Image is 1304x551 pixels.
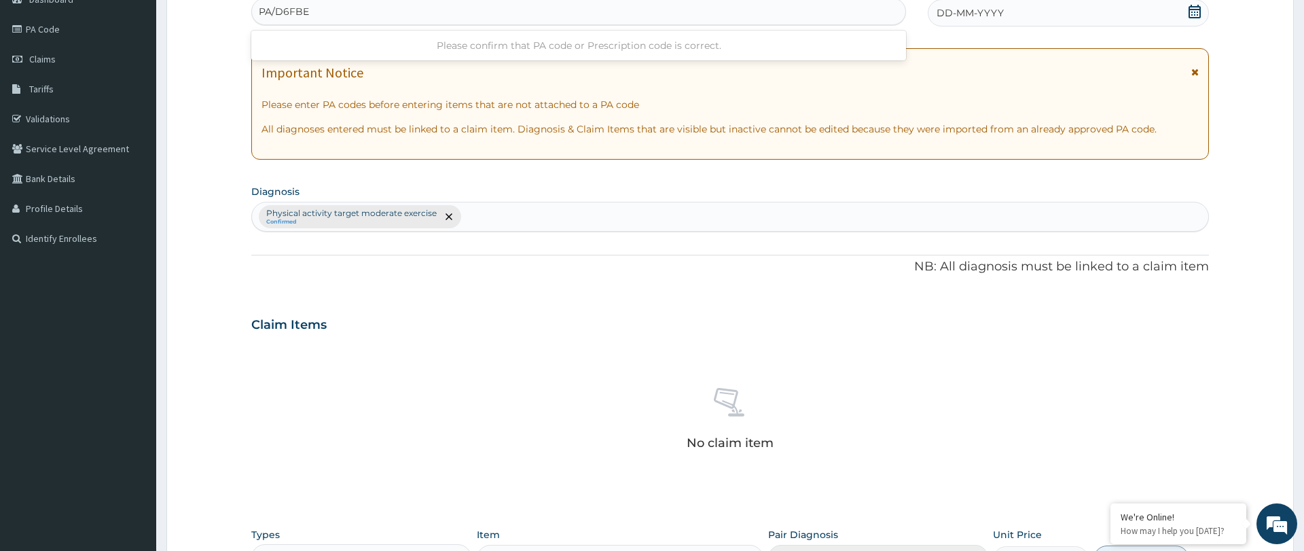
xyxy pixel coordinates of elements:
label: Types [251,529,280,541]
p: No claim item [687,436,774,450]
div: Please confirm that PA code or Prescription code is correct. [251,33,906,58]
div: Minimize live chat window [223,7,255,39]
p: How may I help you today? [1121,525,1236,537]
h1: Important Notice [261,65,363,80]
span: Tariffs [29,83,54,95]
p: Please enter PA codes before entering items that are not attached to a PA code [261,98,1198,111]
p: NB: All diagnosis must be linked to a claim item [251,258,1208,276]
div: We're Online! [1121,511,1236,523]
img: d_794563401_company_1708531726252_794563401 [25,68,55,102]
span: We're online! [79,171,187,308]
div: Chat with us now [71,76,228,94]
span: DD-MM-YYYY [937,6,1004,20]
span: Claims [29,53,56,65]
label: Diagnosis [251,185,300,198]
label: Pair Diagnosis [768,528,838,541]
textarea: Type your message and hit 'Enter' [7,371,259,419]
label: Unit Price [993,528,1042,541]
p: All diagnoses entered must be linked to a claim item. Diagnosis & Claim Items that are visible bu... [261,122,1198,136]
h3: Claim Items [251,318,327,333]
label: Item [477,528,500,541]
